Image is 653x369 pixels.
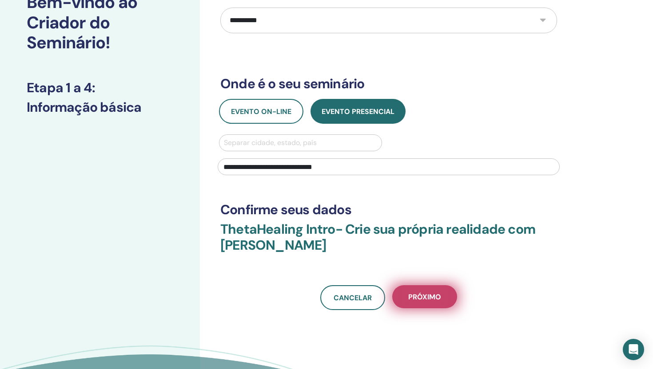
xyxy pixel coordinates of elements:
[92,79,95,96] font: :
[408,292,441,302] font: Próximo
[219,99,303,124] button: Evento on-line
[392,285,457,308] button: Próximo
[220,236,326,254] font: [PERSON_NAME]
[231,107,291,116] font: Evento on-line
[220,220,505,238] font: ThetaHealing Intro- Crie sua própria realidade
[27,98,141,116] font: Informação básica
[220,201,351,218] font: Confirme seus dados
[311,99,406,124] button: Evento presencial
[220,75,364,92] font: Onde é o seu seminário
[334,293,372,302] font: Cancelar
[623,339,644,360] div: Abra o Intercom Messenger
[508,220,535,238] font: com
[27,79,92,96] font: Etapa 1 a 4
[322,107,394,116] font: Evento presencial
[320,285,385,310] a: Cancelar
